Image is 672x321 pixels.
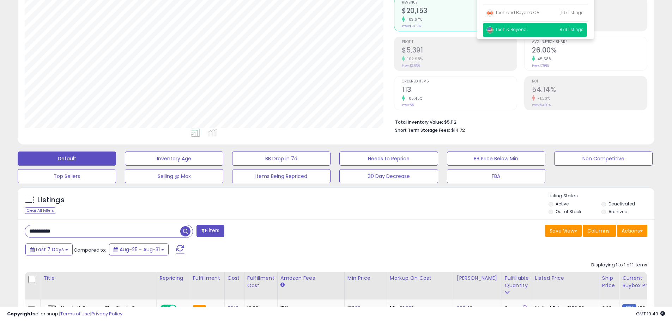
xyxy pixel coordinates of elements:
[402,40,517,44] span: Profit
[617,225,647,237] button: Actions
[405,17,422,22] small: 103.64%
[60,310,90,317] a: Terms of Use
[554,152,653,166] button: Non Competitive
[125,152,223,166] button: Inventory Age
[587,227,610,234] span: Columns
[583,225,616,237] button: Columns
[339,169,438,183] button: 30 Day Decrease
[609,201,635,207] label: Deactivated
[486,26,527,32] span: Tech & Beyond
[91,310,122,317] a: Privacy Policy
[532,46,647,56] h2: 26.00%
[457,274,499,282] div: [PERSON_NAME]
[125,169,223,183] button: Selling @ Max
[402,63,420,68] small: Prev: $2,656
[402,24,421,28] small: Prev: $9,896
[37,195,65,205] h5: Listings
[228,274,241,282] div: Cost
[390,274,451,282] div: Markup on Cost
[532,80,647,84] span: ROI
[232,152,331,166] button: BB Drop in 7d
[486,10,494,17] img: canada.png
[159,274,187,282] div: Repricing
[347,274,384,282] div: Min Price
[486,10,539,16] span: Tech and Beyond CA
[402,103,414,107] small: Prev: 55
[545,225,582,237] button: Save View
[109,243,169,255] button: Aug-25 - Aug-31
[387,272,454,300] th: The percentage added to the cost of goods (COGS) that forms the calculator for Min & Max prices.
[402,46,517,56] h2: $5,391
[280,274,341,282] div: Amazon Fees
[405,56,423,62] small: 102.98%
[532,40,647,44] span: Avg. Buybox Share
[402,80,517,84] span: Ordered Items
[622,274,659,289] div: Current Buybox Price
[556,201,569,207] label: Active
[447,152,545,166] button: BB Price Below Min
[505,274,529,289] div: Fulfillable Quantity
[535,56,551,62] small: 45.58%
[25,243,73,255] button: Last 7 Days
[535,96,550,101] small: -1.20%
[120,246,160,253] span: Aug-25 - Aug-31
[556,209,581,215] label: Out of Stock
[7,311,122,317] div: seller snap | |
[549,193,654,199] p: Listing States:
[559,26,583,32] span: 879 listings
[18,152,116,166] button: Default
[196,225,224,237] button: Filters
[7,310,33,317] strong: Copyright
[395,117,642,126] li: $5,112
[636,310,665,317] span: 2025-09-8 19:49 GMT
[232,169,331,183] button: Items Being Repriced
[280,282,285,288] small: Amazon Fees.
[43,274,153,282] div: Title
[395,127,450,133] b: Short Term Storage Fees:
[247,274,274,289] div: Fulfillment Cost
[591,262,647,268] div: Displaying 1 to 1 of 1 items
[402,7,517,16] h2: $20,153
[74,247,106,253] span: Compared to:
[532,103,551,107] small: Prev: 54.80%
[339,152,438,166] button: Needs to Reprice
[25,207,56,214] div: Clear All Filters
[535,274,596,282] div: Listed Price
[402,86,517,95] h2: 113
[602,274,616,289] div: Ship Price
[532,63,549,68] small: Prev: 17.86%
[193,274,222,282] div: Fulfillment
[447,169,545,183] button: FBA
[609,209,628,215] label: Archived
[36,246,64,253] span: Last 7 Days
[451,127,465,134] span: $14.72
[486,26,494,33] img: usa.png
[559,10,583,16] span: 1,167 listings
[532,86,647,95] h2: 54.14%
[402,1,517,5] span: Revenue
[405,96,423,101] small: 105.45%
[395,119,443,125] b: Total Inventory Value:
[18,169,116,183] button: Top Sellers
